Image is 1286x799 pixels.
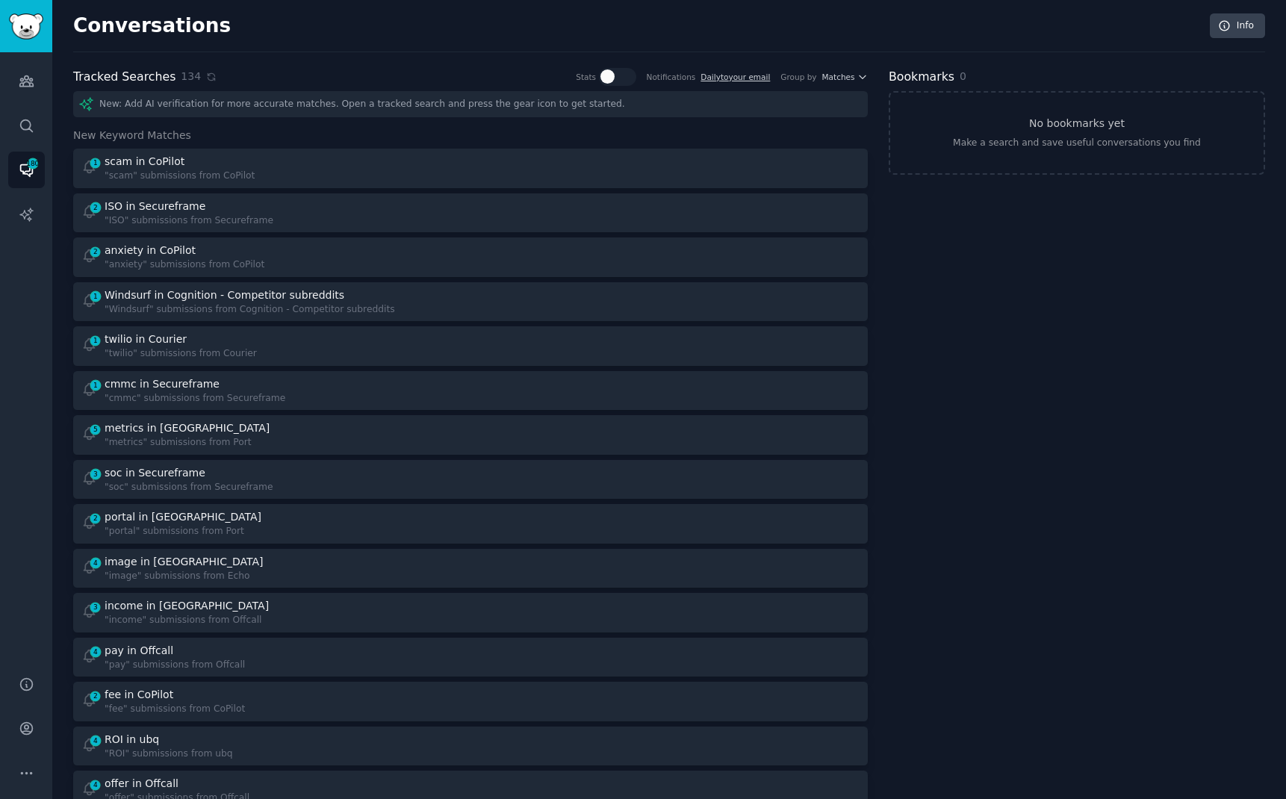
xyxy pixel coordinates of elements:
span: New Keyword Matches [73,128,191,143]
span: 1 [89,291,102,302]
div: portal in [GEOGRAPHIC_DATA] [105,509,261,525]
h3: No bookmarks yet [1029,116,1125,131]
div: "ISO" submissions from Secureframe [105,214,273,228]
div: "scam" submissions from CoPilot [105,170,255,183]
div: soc in Secureframe [105,465,205,481]
div: New: Add AI verification for more accurate matches. Open a tracked search and press the gear icon... [73,91,868,117]
div: twilio in Courier [105,332,187,347]
div: Notifications [647,72,696,82]
div: "metrics" submissions from Port [105,436,273,450]
a: 3soc in Secureframe"soc" submissions from Secureframe [73,460,868,500]
div: "ROI" submissions from ubq [105,747,233,761]
span: 1 [89,380,102,391]
span: 3 [89,469,102,479]
div: "pay" submissions from Offcall [105,659,245,672]
a: 1scam in CoPilot"scam" submissions from CoPilot [73,149,868,188]
a: No bookmarks yetMake a search and save useful conversations you find [889,91,1265,175]
div: offer in Offcall [105,776,178,792]
span: 4 [89,780,102,790]
div: "fee" submissions from CoPilot [105,703,245,716]
a: 3income in [GEOGRAPHIC_DATA]"income" submissions from Offcall [73,593,868,632]
a: 2anxiety in CoPilot"anxiety" submissions from CoPilot [73,237,868,277]
span: 0 [960,70,966,82]
a: 4image in [GEOGRAPHIC_DATA]"image" submissions from Echo [73,549,868,588]
div: scam in CoPilot [105,154,184,170]
a: 2ISO in Secureframe"ISO" submissions from Secureframe [73,193,868,233]
div: Stats [576,72,596,82]
a: 1cmmc in Secureframe"cmmc" submissions from Secureframe [73,371,868,411]
span: 2 [89,691,102,701]
div: Group by [780,72,816,82]
a: 1twilio in Courier"twilio" submissions from Courier [73,326,868,366]
div: "cmmc" submissions from Secureframe [105,392,285,405]
span: 4 [89,647,102,657]
a: Info [1210,13,1265,39]
span: 4 [89,736,102,746]
span: 3 [89,602,102,612]
div: income in [GEOGRAPHIC_DATA] [105,598,269,614]
span: Matches [822,72,855,82]
a: 4pay in Offcall"pay" submissions from Offcall [73,638,868,677]
span: 1 [89,335,102,346]
a: 4ROI in ubq"ROI" submissions from ubq [73,727,868,766]
h2: Bookmarks [889,68,954,87]
span: 180 [26,158,40,169]
a: 2portal in [GEOGRAPHIC_DATA]"portal" submissions from Port [73,504,868,544]
div: "anxiety" submissions from CoPilot [105,258,264,272]
div: Make a search and save useful conversations you find [953,137,1201,150]
div: "income" submissions from Offcall [105,614,272,627]
div: Windsurf in Cognition - Competitor subreddits [105,287,344,303]
div: "portal" submissions from Port [105,525,264,538]
div: ROI in ubq [105,732,159,747]
span: 1 [89,158,102,168]
div: ISO in Secureframe [105,199,205,214]
h2: Tracked Searches [73,68,175,87]
div: cmmc in Secureframe [105,376,220,392]
div: "soc" submissions from Secureframe [105,481,273,494]
div: "twilio" submissions from Courier [105,347,257,361]
span: 4 [89,558,102,568]
div: "image" submissions from Echo [105,570,266,583]
span: 2 [89,202,102,213]
img: GummySearch logo [9,13,43,40]
span: 134 [181,69,201,84]
div: image in [GEOGRAPHIC_DATA] [105,554,263,570]
div: anxiety in CoPilot [105,243,196,258]
a: 5metrics in [GEOGRAPHIC_DATA]"metrics" submissions from Port [73,415,868,455]
div: metrics in [GEOGRAPHIC_DATA] [105,420,270,436]
span: 2 [89,246,102,257]
span: 2 [89,513,102,523]
button: Matches [822,72,868,82]
a: Dailytoyour email [701,72,770,81]
div: pay in Offcall [105,643,173,659]
a: 180 [8,152,45,188]
div: "Windsurf" submissions from Cognition - Competitor subreddits [105,303,395,317]
span: 5 [89,424,102,435]
a: 1Windsurf in Cognition - Competitor subreddits"Windsurf" submissions from Cognition - Competitor ... [73,282,868,322]
h2: Conversations [73,14,231,38]
div: fee in CoPilot [105,687,173,703]
a: 2fee in CoPilot"fee" submissions from CoPilot [73,682,868,721]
